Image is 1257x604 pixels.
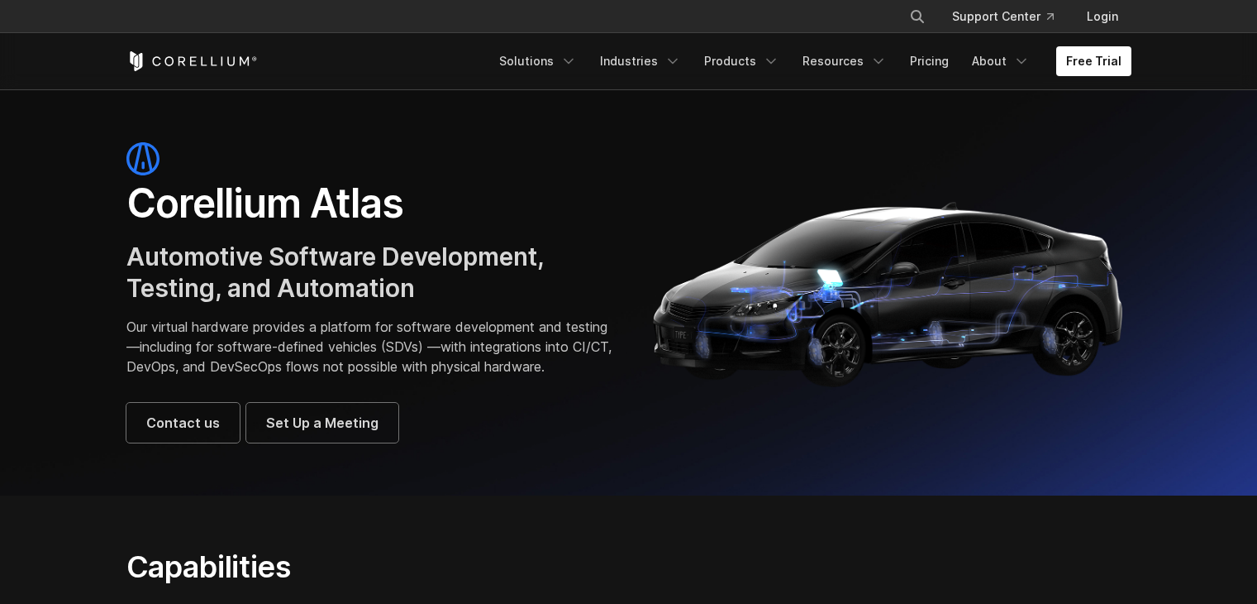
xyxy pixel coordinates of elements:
[793,46,897,76] a: Resources
[246,403,398,443] a: Set Up a Meeting
[590,46,691,76] a: Industries
[902,2,932,31] button: Search
[889,2,1131,31] div: Navigation Menu
[126,549,785,585] h2: Capabilities
[126,317,612,376] p: Our virtual hardware provides a platform for software development and testing—including for softw...
[126,242,544,303] span: Automotive Software Development, Testing, and Automation
[900,46,959,76] a: Pricing
[266,413,379,433] span: Set Up a Meeting
[126,51,258,71] a: Corellium Home
[489,46,587,76] a: Solutions
[489,46,1131,76] div: Navigation Menu
[126,179,612,228] h1: Corellium Atlas
[645,189,1131,395] img: Corellium_Hero_Atlas_Header
[1056,46,1131,76] a: Free Trial
[1074,2,1131,31] a: Login
[694,46,789,76] a: Products
[939,2,1067,31] a: Support Center
[126,142,160,175] img: atlas-icon
[126,403,240,443] a: Contact us
[962,46,1040,76] a: About
[146,413,220,433] span: Contact us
